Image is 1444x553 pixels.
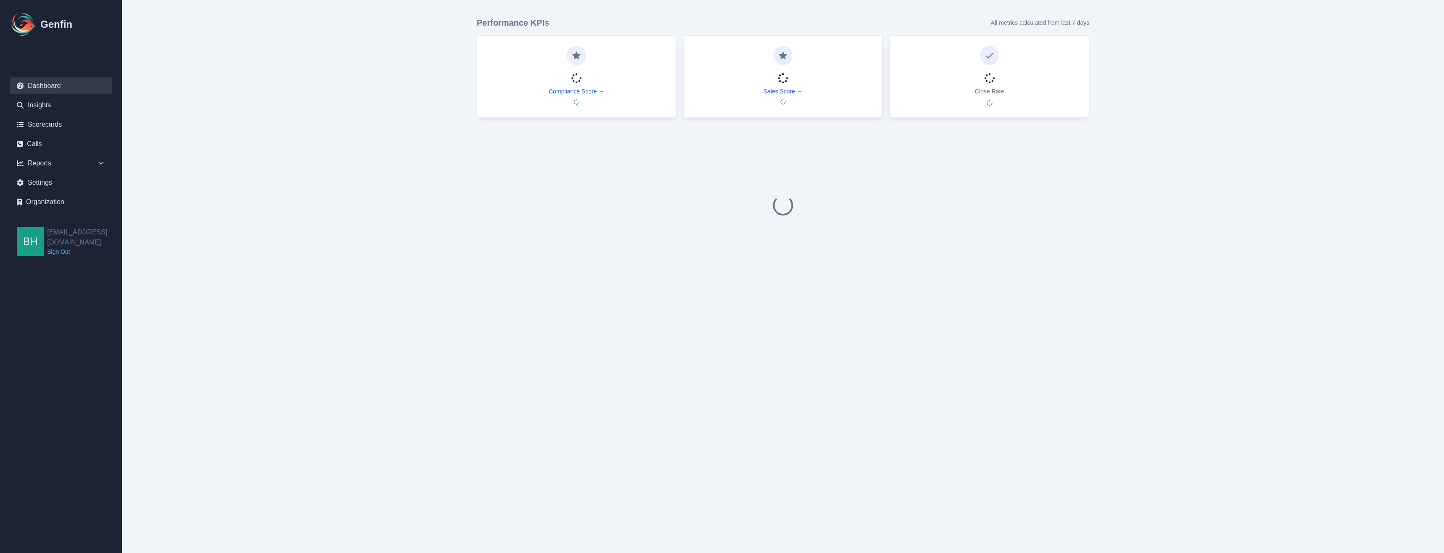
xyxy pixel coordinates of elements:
[40,18,72,31] h1: Genfin
[10,136,112,152] a: Calls
[10,97,112,114] a: Insights
[10,174,112,191] a: Settings
[10,155,112,172] div: Reports
[549,87,604,96] a: Compliance Score →
[975,87,1004,96] p: Close Rate
[47,247,122,256] a: Sign Out
[477,17,549,29] h3: Performance KPIs
[10,77,112,94] a: Dashboard
[763,87,802,96] a: Sales Score →
[10,194,112,210] a: Organization
[17,227,44,256] img: bhackett@aadirect.com
[10,116,112,133] a: Scorecards
[991,19,1089,27] p: All metrics calculated from last 7 days
[47,227,122,247] h2: [EMAIL_ADDRESS][DOMAIN_NAME]
[10,11,37,38] img: Logo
